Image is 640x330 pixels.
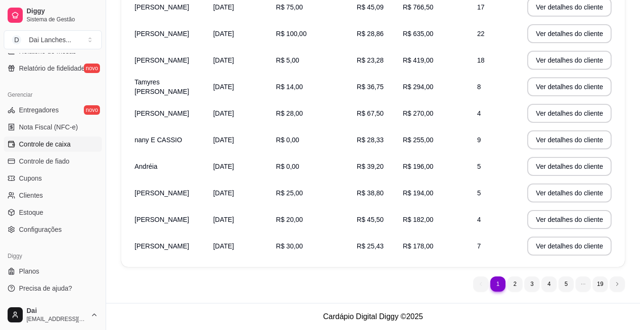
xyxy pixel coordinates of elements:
span: R$ 25,00 [276,189,303,197]
span: [PERSON_NAME] [135,189,189,197]
a: Nota Fiscal (NFC-e) [4,119,102,135]
li: pagination item 5 [559,276,574,292]
span: R$ 75,00 [276,3,303,11]
div: Gerenciar [4,87,102,102]
button: Ver detalhes do cliente [527,51,612,70]
span: 17 [477,3,485,11]
span: R$ 25,43 [357,242,384,250]
span: Clientes [19,191,43,200]
span: R$ 14,00 [276,83,303,91]
span: [DATE] [213,242,234,250]
span: [DATE] [213,3,234,11]
span: R$ 5,00 [276,56,299,64]
a: Clientes [4,188,102,203]
span: Andréia [135,163,157,170]
button: Ver detalhes do cliente [527,24,612,43]
span: 8 [477,83,481,91]
button: Select a team [4,30,102,49]
li: pagination item 19 [593,276,608,292]
span: R$ 182,00 [403,216,433,223]
span: 5 [477,163,481,170]
footer: Cardápio Digital Diggy © 2025 [106,303,640,330]
a: Configurações [4,222,102,237]
span: Controle de caixa [19,139,71,149]
span: 22 [477,30,485,37]
a: Entregadoresnovo [4,102,102,118]
span: R$ 20,00 [276,216,303,223]
span: R$ 635,00 [403,30,433,37]
span: [DATE] [213,136,234,144]
span: Cupons [19,174,42,183]
li: next page button [610,276,625,292]
span: 5 [477,189,481,197]
span: Precisa de ajuda? [19,284,72,293]
span: R$ 270,00 [403,110,433,117]
span: Sistema de Gestão [27,16,98,23]
span: [DATE] [213,30,234,37]
li: pagination item 3 [524,276,540,292]
li: pagination item 4 [541,276,557,292]
span: R$ 178,00 [403,242,433,250]
span: [PERSON_NAME] [135,110,189,117]
span: R$ 294,00 [403,83,433,91]
span: R$ 30,00 [276,242,303,250]
span: D [12,35,21,45]
span: R$ 255,00 [403,136,433,144]
span: Tamyres [PERSON_NAME] [135,78,189,95]
span: Planos [19,266,39,276]
span: [PERSON_NAME] [135,216,189,223]
button: Ver detalhes do cliente [527,130,612,149]
span: R$ 45,09 [357,3,384,11]
button: Ver detalhes do cliente [527,183,612,202]
span: R$ 419,00 [403,56,433,64]
button: Ver detalhes do cliente [527,157,612,176]
span: R$ 194,00 [403,189,433,197]
span: [DATE] [213,110,234,117]
span: 9 [477,136,481,144]
span: R$ 766,50 [403,3,433,11]
span: [DATE] [213,216,234,223]
a: Controle de caixa [4,137,102,152]
span: [PERSON_NAME] [135,30,189,37]
a: Planos [4,264,102,279]
button: Ver detalhes do cliente [527,210,612,229]
span: R$ 38,80 [357,189,384,197]
a: Precisa de ajuda? [4,281,102,296]
span: R$ 23,28 [357,56,384,64]
span: [EMAIL_ADDRESS][DOMAIN_NAME] [27,315,87,323]
a: DiggySistema de Gestão [4,4,102,27]
span: R$ 67,50 [357,110,384,117]
div: Dai Lanches ... [29,35,72,45]
span: [PERSON_NAME] [135,3,189,11]
span: R$ 0,00 [276,163,299,170]
span: Relatório de fidelidade [19,64,85,73]
a: Controle de fiado [4,154,102,169]
span: R$ 36,75 [357,83,384,91]
span: Diggy [27,7,98,16]
span: R$ 39,20 [357,163,384,170]
li: dots element [576,276,591,292]
span: Controle de fiado [19,156,70,166]
li: pagination item 2 [507,276,523,292]
nav: pagination navigation [469,272,630,296]
button: Ver detalhes do cliente [527,77,612,96]
span: Nota Fiscal (NFC-e) [19,122,78,132]
span: R$ 28,33 [357,136,384,144]
span: Dai [27,307,87,315]
span: nany E CASSIO [135,136,182,144]
a: Cupons [4,171,102,186]
span: [PERSON_NAME] [135,56,189,64]
span: [DATE] [213,189,234,197]
span: [DATE] [213,163,234,170]
span: R$ 196,00 [403,163,433,170]
span: R$ 28,86 [357,30,384,37]
span: R$ 0,00 [276,136,299,144]
button: Ver detalhes do cliente [527,237,612,256]
span: 4 [477,216,481,223]
div: Diggy [4,248,102,264]
span: [PERSON_NAME] [135,242,189,250]
span: 18 [477,56,485,64]
span: R$ 45,50 [357,216,384,223]
button: Ver detalhes do cliente [527,104,612,123]
span: 4 [477,110,481,117]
